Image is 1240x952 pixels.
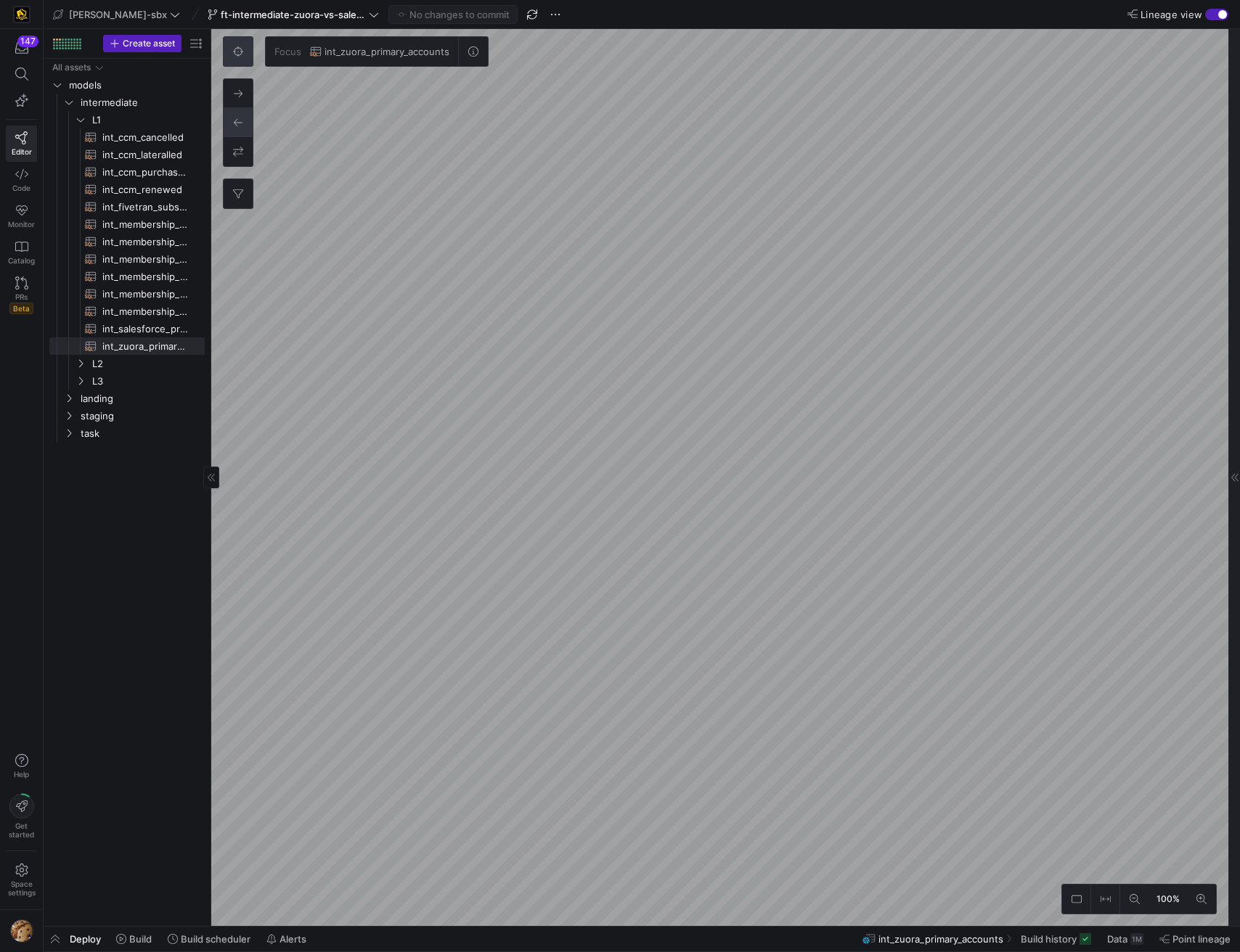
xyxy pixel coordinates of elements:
[49,424,205,442] div: Press SPACE to select this row.
[49,355,205,372] div: Press SPACE to select this row.
[49,94,205,111] div: Press SPACE to select this row.
[9,303,33,314] span: Beta
[52,62,91,73] div: All assets
[102,338,188,355] span: int_zuora_primary_accounts​​​​​​​​​​
[6,198,37,234] a: Monitor
[325,46,449,57] span: int_zuora_primary_accounts
[49,303,205,320] div: Press SPACE to select this row.
[49,268,205,285] a: int_membership_purchased​​​​​​​​​​
[49,146,205,163] div: Press SPACE to select this row.
[49,163,205,181] div: Press SPACE to select this row.
[6,857,37,903] a: Spacesettings
[260,927,313,951] button: Alerts
[49,320,205,337] a: int_salesforce_primary_account​​​​​​​​​​
[102,251,188,268] span: int_membership_lateralled​​​​​​​​​​
[1107,933,1127,945] span: Data
[8,256,35,265] span: Catalog
[69,77,203,94] span: models
[102,147,188,163] span: int_ccm_lateralled​​​​​​​​​​
[102,234,188,250] span: int_membership_downgraded​​​​​​​​​​
[102,181,188,198] span: int_ccm_renewed​​​​​​​​​​
[49,216,205,233] a: int_membership_cancelled​​​​​​​​​​
[49,337,205,355] div: Press SPACE to select this row.
[6,788,37,845] button: Getstarted
[49,372,205,390] div: Press SPACE to select this row.
[15,7,29,22] img: https://storage.googleapis.com/y42-prod-data-exchange/images/uAsz27BndGEK0hZWDFeOjoxA7jCwgK9jE472...
[92,373,203,390] span: L3
[49,59,205,76] div: Press SPACE to select this row.
[49,128,205,146] div: Press SPACE to select this row.
[102,286,188,303] span: int_membership_renewed​​​​​​​​​​
[15,292,28,301] span: PRs
[12,770,30,779] span: Help
[129,933,152,945] span: Build
[81,408,203,424] span: staging
[8,879,36,897] span: Space settings
[6,162,37,198] a: Code
[49,233,205,250] div: Press SPACE to select this row.
[49,320,205,337] div: Press SPACE to select this row.
[49,303,205,320] a: int_membership_upgraded​​​​​​​​​​
[6,271,37,320] a: PRsBeta
[8,220,35,229] span: Monitor
[12,184,30,192] span: Code
[92,112,203,128] span: L1
[49,198,205,216] div: Press SPACE to select this row.
[878,933,1003,945] span: int_zuora_primary_accounts
[6,126,37,162] a: Editor
[70,933,101,945] span: Deploy
[49,181,205,198] div: Press SPACE to select this row.
[49,111,205,128] div: Press SPACE to select this row.
[102,199,188,216] span: int_fivetran_subscriptions​​​​​​​​​​
[280,933,306,945] span: Alerts
[49,198,205,216] a: int_fivetran_subscriptions​​​​​​​​​​
[17,36,38,47] div: 147
[49,337,205,355] a: int_zuora_primary_accounts​​​​​​​​​​
[92,356,203,372] span: L2
[1101,927,1150,951] button: Data1M
[81,390,203,407] span: landing
[102,164,188,181] span: int_ccm_purchased​​​​​​​​​​
[49,76,205,94] div: Press SPACE to select this row.
[81,94,203,111] span: intermediate
[49,181,205,198] a: int_ccm_renewed​​​​​​​​​​
[110,927,158,951] button: Build
[1021,933,1077,945] span: Build history
[6,916,37,946] button: https://storage.googleapis.com/y42-prod-data-exchange/images/1Nvl5cecG3s9yuu18pSpZlzl4PBNfpIlp06V...
[49,268,205,285] div: Press SPACE to select this row.
[1153,927,1237,951] button: Point lineage
[1130,933,1143,945] div: 1M
[49,146,205,163] a: int_ccm_lateralled​​​​​​​​​​
[69,9,167,20] span: [PERSON_NAME]-sbx
[49,285,205,303] div: Press SPACE to select this row.
[1172,933,1231,945] span: Point lineage
[102,303,188,320] span: int_membership_upgraded​​​​​​​​​​
[102,216,188,233] span: int_membership_cancelled​​​​​​​​​​
[49,5,184,24] button: [PERSON_NAME]-sbx
[6,35,37,61] button: 147
[1141,9,1202,20] span: Lineage view
[49,128,205,146] a: int_ccm_cancelled​​​​​​​​​​
[102,321,188,337] span: int_salesforce_primary_account​​​​​​​​​​
[123,38,175,49] span: Create asset
[221,9,366,20] span: ft-intermediate-zuora-vs-salesforce-08052025
[49,407,205,424] div: Press SPACE to select this row.
[6,234,37,271] a: Catalog
[49,285,205,303] a: int_membership_renewed​​​​​​​​​​
[81,425,203,442] span: task
[102,268,188,285] span: int_membership_purchased​​​​​​​​​​
[49,216,205,233] div: Press SPACE to select this row.
[10,919,33,943] img: https://storage.googleapis.com/y42-prod-data-exchange/images/1Nvl5cecG3s9yuu18pSpZlzl4PBNfpIlp06V...
[102,129,188,146] span: int_ccm_cancelled​​​​​​​​​​
[49,250,205,268] a: int_membership_lateralled​​​​​​​​​​
[6,747,37,785] button: Help
[12,147,32,156] span: Editor
[266,37,301,66] span: Focus
[49,233,205,250] a: int_membership_downgraded​​​​​​​​​​
[49,250,205,268] div: Press SPACE to select this row.
[161,927,257,951] button: Build scheduler
[6,2,37,27] a: https://storage.googleapis.com/y42-prod-data-exchange/images/uAsz27BndGEK0hZWDFeOjoxA7jCwgK9jE472...
[49,390,205,407] div: Press SPACE to select this row.
[181,933,250,945] span: Build scheduler
[9,821,34,839] span: Get started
